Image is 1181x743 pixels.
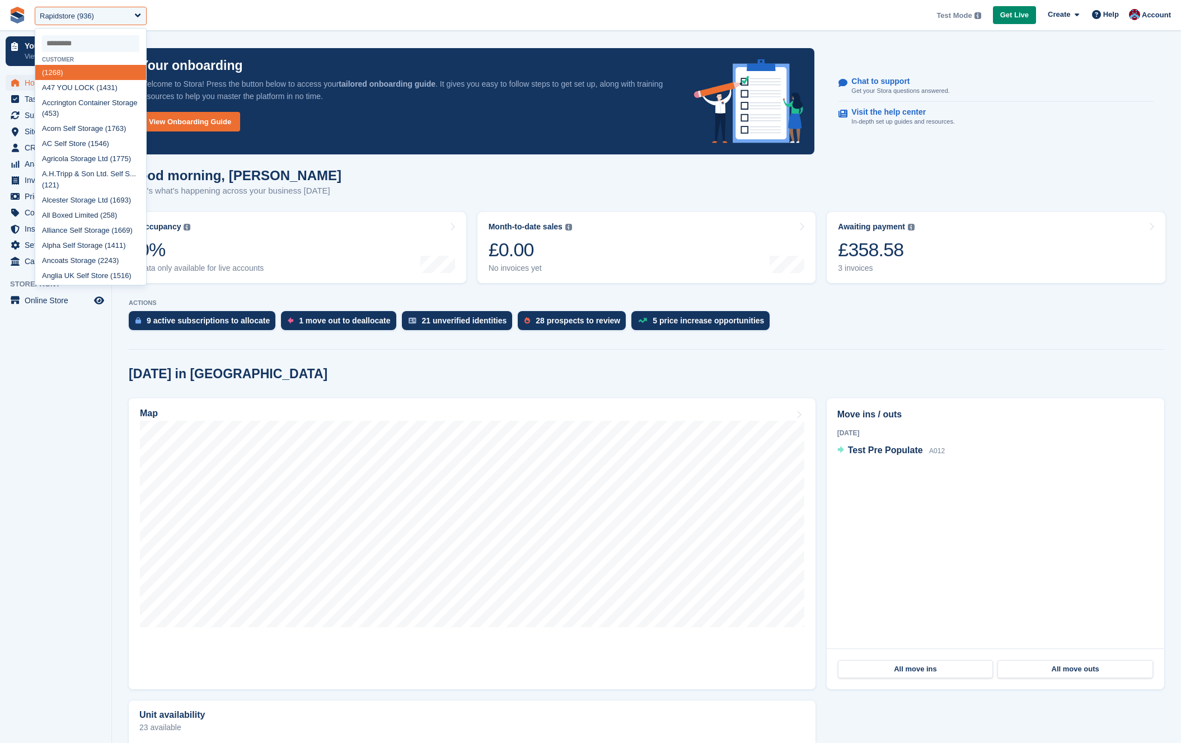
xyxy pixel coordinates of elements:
[129,185,341,197] p: Here's what's happening across your business [DATE]
[838,102,1154,132] a: Visit the help center In-depth set up guides and resources.
[851,117,955,126] p: In-depth set up guides and resources.
[851,107,946,117] p: Visit the help center
[128,212,466,283] a: Occupancy 0% Data only available for live accounts
[299,316,390,325] div: 1 move out to deallocate
[6,237,106,253] a: menu
[129,168,341,183] h1: Good morning, [PERSON_NAME]
[35,137,146,152] div: AC Self Store (1546)
[974,12,981,19] img: icon-info-grey-7440780725fd019a000dd9b08b2336e03edf1995a4989e88bcd33f0948082b44.svg
[147,316,270,325] div: 9 active subscriptions to allocate
[851,86,949,96] p: Get your Stora questions answered.
[518,311,631,336] a: 28 prospects to review
[139,238,264,261] div: 0%
[402,311,518,336] a: 21 unverified identities
[25,42,91,50] p: Your onboarding
[6,107,106,123] a: menu
[837,444,945,458] a: Test Pre Populate A012
[129,299,1164,307] p: ACTIONS
[35,80,146,95] div: A47 YOU LOCK (1431)
[6,75,106,91] a: menu
[25,51,91,62] p: View next steps
[25,75,92,91] span: Home
[339,79,435,88] strong: tailored onboarding guide
[653,316,764,325] div: 5 price increase opportunities
[838,238,915,261] div: £358.58
[489,264,572,273] div: No invoices yet
[422,316,507,325] div: 21 unverified identities
[6,189,106,204] a: menu
[536,316,620,325] div: 28 prospects to review
[35,268,146,283] div: Anglia UK Self Store (1516)
[837,428,1154,438] div: [DATE]
[929,447,945,455] span: A012
[851,77,940,86] p: Chat to support
[35,192,146,208] div: Alcester Storage Ltd (1693)
[838,264,915,273] div: 3 invoices
[35,95,146,121] div: Accrington Container Storage (453)
[25,221,92,237] span: Insurance
[524,317,530,324] img: prospect-51fa495bee0391a8d652442698ab0144808aea92771e9ea1ae160a38d050c398.svg
[1142,10,1171,21] span: Account
[25,189,92,204] span: Pricing
[139,264,264,273] div: Data only available for live accounts
[1103,9,1119,20] span: Help
[631,311,775,336] a: 5 price increase opportunities
[139,710,205,720] h2: Unit availability
[848,445,923,455] span: Test Pre Populate
[6,140,106,156] a: menu
[694,59,804,143] img: onboarding-info-6c161a55d2c0e0a8cae90662b2fe09162a5109e8cc188191df67fb4f79e88e88.svg
[6,253,106,269] a: menu
[25,107,92,123] span: Subscriptions
[140,78,676,102] p: Welcome to Stora! Press the button below to access your . It gives you easy to follow steps to ge...
[489,222,563,232] div: Month-to-date sales
[129,366,327,382] h2: [DATE] in [GEOGRAPHIC_DATA]
[25,91,92,107] span: Tasks
[35,121,146,137] div: Acorn Self Storage (1763)
[25,253,92,269] span: Capital
[6,36,106,66] a: Your onboarding View next steps
[35,208,146,223] div: All Boxed Limited (258)
[184,224,190,231] img: icon-info-grey-7440780725fd019a000dd9b08b2336e03edf1995a4989e88bcd33f0948082b44.svg
[638,318,647,323] img: price_increase_opportunities-93ffe204e8149a01c8c9dc8f82e8f89637d9d84a8eef4429ea346261dce0b2c0.svg
[997,660,1153,678] a: All move outs
[35,167,146,193] div: A.H.Tripp & Son Ltd. Self S... (121)
[6,156,106,172] a: menu
[25,172,92,188] span: Invoices
[35,57,146,63] div: Customer
[92,294,106,307] a: Preview store
[35,223,146,238] div: Alliance Self Storage (1669)
[129,398,816,689] a: Map
[1048,9,1070,20] span: Create
[25,156,92,172] span: Analytics
[40,11,94,22] div: Rapidstore (936)
[25,293,92,308] span: Online Store
[25,237,92,253] span: Settings
[35,238,146,253] div: Alpha Self Storage (1411)
[140,59,243,72] p: Your onboarding
[9,7,26,23] img: stora-icon-8386f47178a22dfd0bd8f6a31ec36ba5ce8667c1dd55bd0f319d3a0aa187defe.svg
[409,317,416,324] img: verify_identity-adf6edd0f0f0b5bbfe63781bf79b02c33cf7c696d77639b501bdc392416b5a36.svg
[25,205,92,220] span: Coupons
[35,152,146,167] div: Agricola Storage Ltd (1775)
[477,212,816,283] a: Month-to-date sales £0.00 No invoices yet
[6,221,106,237] a: menu
[1000,10,1029,21] span: Get Live
[489,238,572,261] div: £0.00
[565,224,572,231] img: icon-info-grey-7440780725fd019a000dd9b08b2336e03edf1995a4989e88bcd33f0948082b44.svg
[6,91,106,107] a: menu
[35,253,146,268] div: Ancoats Storage (2243)
[10,279,111,290] span: Storefront
[6,172,106,188] a: menu
[993,6,1036,25] a: Get Live
[140,112,240,131] a: View Onboarding Guide
[139,723,805,731] p: 23 available
[281,311,401,336] a: 1 move out to deallocate
[838,660,993,678] a: All move ins
[838,71,1154,102] a: Chat to support Get your Stora questions answered.
[35,65,146,80] div: (1268)
[6,293,106,308] a: menu
[936,10,972,21] span: Test Mode
[838,222,905,232] div: Awaiting payment
[827,212,1165,283] a: Awaiting payment £358.58 3 invoices
[139,222,181,232] div: Occupancy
